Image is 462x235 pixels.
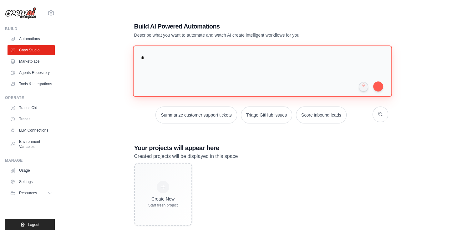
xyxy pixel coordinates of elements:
div: Start fresh project [148,203,178,208]
a: Agents Repository [8,68,55,78]
div: Operate [5,95,55,100]
button: Logout [5,219,55,230]
button: Summarize customer support tickets [155,107,237,123]
iframe: Chat Widget [431,205,462,235]
img: Logo [5,7,36,19]
a: Crew Studio [8,45,55,55]
div: Sohbet Aracı [431,205,462,235]
span: Resources [19,191,37,196]
a: Environment Variables [8,137,55,152]
a: Tools & Integrations [8,79,55,89]
a: Settings [8,177,55,187]
button: Get new suggestions [373,107,388,122]
button: Triage GitHub issues [241,107,292,123]
button: Score inbound leads [296,107,347,123]
div: Manage [5,158,55,163]
a: Marketplace [8,56,55,66]
a: Traces Old [8,103,55,113]
a: LLM Connections [8,125,55,135]
a: Automations [8,34,55,44]
div: Build [5,26,55,31]
a: Traces [8,114,55,124]
h1: Build AI Powered Automations [134,22,344,31]
button: Resources [8,188,55,198]
button: Click to speak your automation idea [359,82,368,91]
p: Created projects will be displayed in this space [134,152,388,160]
span: Logout [28,222,39,227]
h3: Your projects will appear here [134,144,388,152]
a: Usage [8,165,55,175]
p: Describe what you want to automate and watch AI create intelligent workflows for you [134,32,344,38]
div: Create New [148,196,178,202]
